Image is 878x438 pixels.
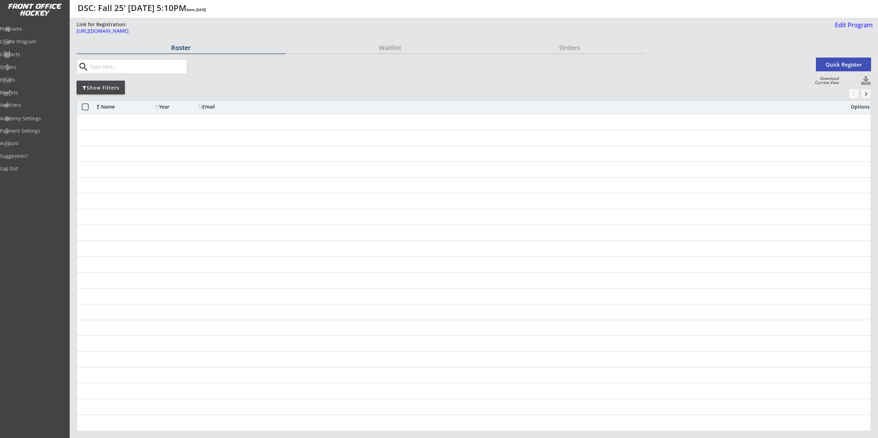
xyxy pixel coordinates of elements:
button: Quick Register [816,58,871,71]
div: Email [198,104,260,109]
input: Type here... [89,60,187,73]
button: search [78,61,89,72]
div: Name [97,104,153,109]
div: Link for Registration: [77,21,128,28]
div: Download Current View [812,77,839,85]
button: Click to download full roster. Your browser settings may try to block it, check your security set... [861,76,871,86]
div: Show Filters [77,84,125,91]
button: chevron_left [849,89,859,99]
div: Waitlist [286,44,494,51]
div: Year [155,104,196,109]
div: Options [845,104,870,109]
button: keyboard_arrow_right [861,89,871,99]
div: [URL][DOMAIN_NAME] [77,29,424,33]
em: Starts [DATE] [186,7,206,12]
a: Edit Program [832,22,873,34]
a: [URL][DOMAIN_NAME] [77,29,424,37]
div: Orders [495,44,644,51]
div: Roster [77,44,285,51]
div: Edit Program [832,22,873,28]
